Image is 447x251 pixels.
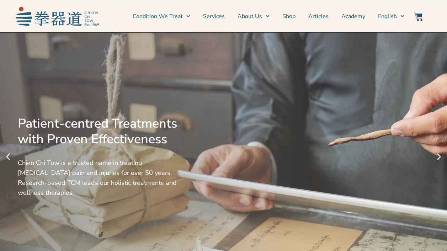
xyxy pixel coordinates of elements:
a: About Us [238,7,270,25]
nav: Menu [102,7,405,25]
div: Previous slide [4,153,12,161]
div: Patient-centred Treatments with Proven Effectiveness [18,116,186,147]
a: Shop [282,7,296,25]
span: English [378,12,397,21]
a: Switch to English [378,7,404,25]
img: Website Icon-03 [414,12,422,21]
a: Academy [341,7,365,25]
a: Articles [308,7,329,25]
div: Next slide [435,153,443,161]
a: Condition We Treat [133,7,190,25]
a: Services [203,7,225,25]
div: Chien Chi Tow is a trusted name in treating [MEDICAL_DATA] pain and injuries for over 50 years. R... [18,158,186,198]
